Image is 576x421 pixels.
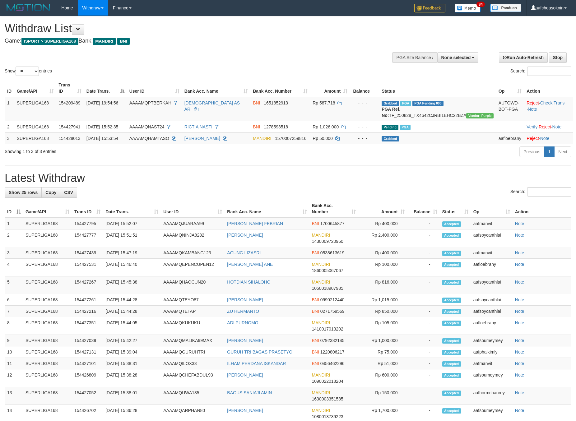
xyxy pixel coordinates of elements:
[5,22,378,35] h1: Withdraw List
[86,124,118,129] span: [DATE] 15:52:35
[103,247,161,259] td: [DATE] 15:47:19
[358,369,407,387] td: Rp 600,000
[72,317,103,335] td: 154427351
[312,414,343,419] span: Copy 1080013739223 to clipboard
[455,4,481,12] img: Button%20Memo.svg
[554,146,571,157] a: Next
[466,113,493,118] span: Vendor URL: https://trx4.1velocity.biz
[510,187,571,197] label: Search:
[23,294,72,306] td: SUPERLIGA168
[59,124,81,129] span: 154427941
[407,294,440,306] td: -
[442,338,461,344] span: Accepted
[400,101,411,106] span: Marked by aafchhiseyha
[5,229,23,247] td: 2
[227,262,273,267] a: [PERSON_NAME] ANE
[161,294,225,306] td: AAAAMQTEYO87
[5,387,23,405] td: 13
[524,97,573,121] td: · ·
[392,52,437,63] div: PGA Site Balance /
[515,250,524,255] a: Note
[527,136,539,141] a: Reject
[59,100,81,105] span: 154209489
[72,229,103,247] td: 154427777
[471,335,513,346] td: aafsoumeymey
[515,233,524,238] a: Note
[72,259,103,276] td: 154427531
[442,408,461,414] span: Accepted
[161,229,225,247] td: AAAAMQNINJA8282
[407,335,440,346] td: -
[407,200,440,218] th: Balance: activate to sort column ascending
[437,52,479,63] button: None selected
[14,79,56,97] th: Game/API: activate to sort column ascending
[312,309,319,314] span: BNI
[527,124,537,129] a: Verify
[382,101,399,106] span: Grabbed
[358,358,407,369] td: Rp 51,000
[471,218,513,229] td: aafmanvit
[379,79,496,97] th: Status
[441,55,471,60] span: None selected
[227,361,286,366] a: ILHAM PERDANA ISKANDAR
[527,187,571,197] input: Search:
[515,280,524,285] a: Note
[161,387,225,405] td: AAAAMQUWA135
[5,132,14,144] td: 3
[312,280,330,285] span: MANDIRI
[442,350,461,355] span: Accepted
[5,247,23,259] td: 3
[60,187,77,198] a: CSV
[549,52,567,63] a: Stop
[72,218,103,229] td: 154427795
[382,136,399,141] span: Grabbed
[117,38,129,45] span: BNI
[72,387,103,405] td: 154427052
[442,361,461,367] span: Accepted
[515,221,524,226] a: Note
[312,239,343,244] span: Copy 1430009720960 to clipboard
[358,317,407,335] td: Rp 105,000
[471,346,513,358] td: aafphalkimly
[227,221,283,226] a: [PERSON_NAME] FEBRIAN
[23,200,72,218] th: Game/API: activate to sort column ascending
[320,250,345,255] span: Copy 0538613619 to clipboard
[515,297,524,302] a: Note
[407,387,440,405] td: -
[524,121,573,132] td: · ·
[5,294,23,306] td: 6
[227,250,261,255] a: AGUNG LIZASRI
[14,97,56,121] td: SUPERLIGA168
[103,200,161,218] th: Date Trans.: activate to sort column ascending
[471,369,513,387] td: aafsoumeymey
[358,259,407,276] td: Rp 100,000
[400,125,411,130] span: Marked by aafsoycanthlai
[103,276,161,294] td: [DATE] 15:45:38
[264,124,288,129] span: Copy 1278593518 to clipboard
[320,349,345,354] span: Copy 1220806217 to clipboard
[5,200,23,218] th: ID: activate to sort column descending
[352,135,377,141] div: - - -
[312,372,330,377] span: MANDIRI
[253,136,271,141] span: MANDIRI
[72,358,103,369] td: 154427101
[5,317,23,335] td: 8
[540,100,565,105] a: Check Trans
[59,136,81,141] span: 154428013
[515,390,524,395] a: Note
[253,100,260,105] span: BNI
[184,136,220,141] a: [PERSON_NAME]
[442,321,461,326] span: Accepted
[227,309,259,314] a: ZU HERMANTO
[442,391,461,396] span: Accepted
[103,218,161,229] td: [DATE] 15:52:07
[312,390,330,395] span: MANDIRI
[312,361,319,366] span: BNI
[471,358,513,369] td: aafmanvit
[539,124,551,129] a: Reject
[64,190,73,195] span: CSV
[23,218,72,229] td: SUPERLIGA168
[72,346,103,358] td: 154427131
[476,2,485,7] span: 34
[407,247,440,259] td: -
